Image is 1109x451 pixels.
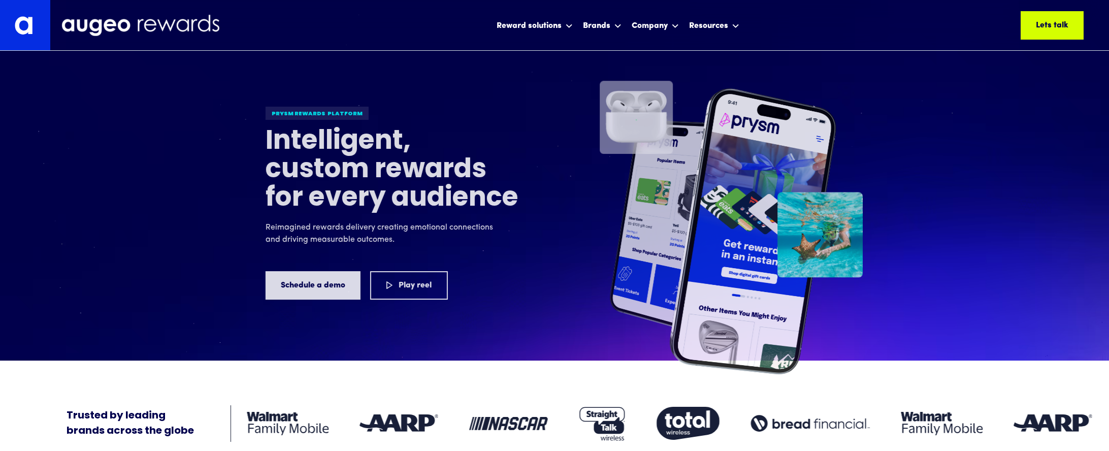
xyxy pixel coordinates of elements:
div: Brands [583,20,610,32]
a: Play reel [370,271,448,300]
div: Reward solutions [497,20,562,32]
a: Schedule a demo [266,271,361,300]
div: Prysm Rewards platform [266,107,369,120]
div: Resources [687,12,742,39]
img: Client logo: Walmart Family Mobile [901,412,983,435]
img: Client logo: Walmart Family Mobile [247,412,329,435]
div: Reward solutions [494,12,575,39]
div: Resources [689,20,728,32]
div: Brands [580,12,624,39]
p: Reimagined rewards delivery creating emotional connections and driving measurable outcomes. [266,221,499,246]
div: Company [629,12,681,39]
a: Lets talk [1021,11,1084,40]
div: Trusted by leading brands across the globe [67,408,194,439]
div: Company [632,20,668,32]
h1: Intelligent, custom rewards for every audience [266,128,519,213]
